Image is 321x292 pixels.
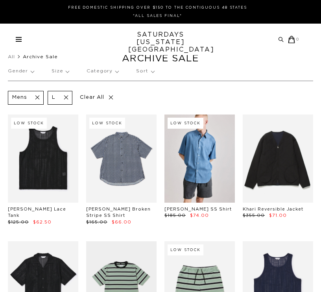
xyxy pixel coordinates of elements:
span: $165.00 [86,220,107,224]
div: Low Stock [168,244,203,255]
a: [PERSON_NAME] SS Shirt [164,207,232,211]
a: SATURDAYS[US_STATE][GEOGRAPHIC_DATA] [128,31,193,54]
p: L [52,94,55,101]
span: $62.50 [33,220,52,224]
p: Category [87,62,118,80]
a: [PERSON_NAME] Broken Stripe SS Shirt [86,207,151,218]
a: Khari Reversible Jacket [243,207,303,211]
div: Low Stock [11,118,47,129]
span: $66.00 [112,220,131,224]
p: Size [52,62,69,80]
p: Sort [136,62,154,80]
p: Gender [8,62,34,80]
span: Archive Sale [23,54,58,59]
span: $125.00 [8,220,29,224]
a: 0 [288,36,299,43]
div: Low Stock [168,118,203,129]
span: $355.00 [243,213,265,218]
span: $71.00 [269,213,287,218]
p: FREE DOMESTIC SHIPPING OVER $150 TO THE CONTIGUOUS 48 STATES [19,5,296,11]
div: Low Stock [89,118,125,129]
span: $74.00 [190,213,209,218]
p: *ALL SALES FINAL* [19,13,296,19]
p: Clear All [76,91,117,105]
a: [PERSON_NAME] Lace Tank [8,207,66,218]
p: Mens [12,94,27,101]
small: 0 [296,38,299,41]
a: All [8,54,15,59]
span: $185.00 [164,213,186,218]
